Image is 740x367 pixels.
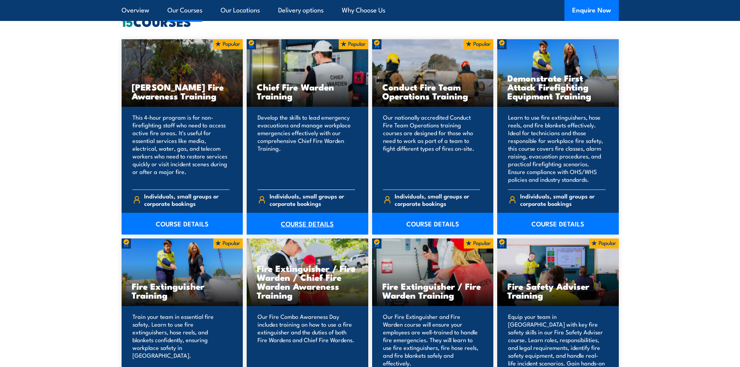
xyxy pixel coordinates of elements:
h3: Chief Fire Warden Training [257,82,358,100]
h3: [PERSON_NAME] Fire Awareness Training [132,82,233,100]
strong: 15 [122,12,133,31]
p: This 4-hour program is for non-firefighting staff who need to access active fire areas. It's usef... [132,113,230,183]
h3: Demonstrate First Attack Firefighting Equipment Training [507,73,609,100]
h3: Fire Safety Adviser Training [507,282,609,299]
h3: Fire Extinguisher / Fire Warden Training [382,282,484,299]
a: COURSE DETAILS [497,213,619,235]
span: Individuals, small groups or corporate bookings [520,192,606,207]
h3: Fire Extinguisher / Fire Warden / Chief Fire Warden Awareness Training [257,264,358,299]
span: Individuals, small groups or corporate bookings [144,192,230,207]
a: COURSE DETAILS [122,213,243,235]
h3: Conduct Fire Team Operations Training [382,82,484,100]
h3: Fire Extinguisher Training [132,282,233,299]
a: COURSE DETAILS [372,213,494,235]
span: Individuals, small groups or corporate bookings [270,192,355,207]
p: Our nationally accredited Conduct Fire Team Operations training courses are designed for those wh... [383,113,481,183]
span: Individuals, small groups or corporate bookings [395,192,480,207]
p: Learn to use fire extinguishers, hose reels, and fire blankets effectively. Ideal for technicians... [508,113,606,183]
h2: COURSES [122,16,619,27]
a: COURSE DETAILS [247,213,368,235]
p: Develop the skills to lead emergency evacuations and manage workplace emergencies effectively wit... [258,113,355,183]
